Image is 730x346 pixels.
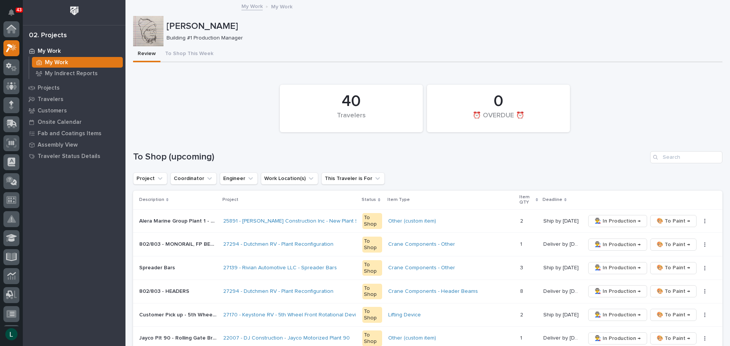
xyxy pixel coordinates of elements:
a: Onsite Calendar [23,116,125,128]
a: 27294 - Dutchmen RV - Plant Reconfiguration [223,241,333,248]
p: My Work [38,48,61,55]
div: ⏰ OVERDUE ⏰ [440,112,557,128]
h1: To Shop (upcoming) [133,152,647,163]
button: Engineer [220,172,258,185]
tr: 802/803 - MONORAIL, FP BEAMS, DROPS802/803 - MONORAIL, FP BEAMS, DROPS 27294 - Dutchmen RV - Plan... [133,233,722,256]
span: 🎨 To Paint → [657,287,690,296]
a: Travelers [23,93,125,105]
p: My Work [271,2,292,10]
p: Item QTY [519,193,534,207]
button: Notifications [3,5,19,21]
span: 🎨 To Paint → [657,263,690,272]
div: To Shop [362,260,382,276]
p: 1 [520,333,524,341]
p: 802/803 - MONORAIL, FP BEAMS, DROPS [139,240,219,248]
button: 🎨 To Paint → [650,215,697,227]
p: Jayco Plt 90 - Rolling Gate Brackets [139,333,219,341]
a: Assembly View [23,139,125,150]
a: Crane Components - Other [388,265,455,271]
div: 0 [440,92,557,111]
p: Deliver by 10/17/25 [543,240,581,248]
p: 3 [520,263,525,271]
span: 👨‍🏭 In Production → [595,263,641,272]
a: Crane Components - Other [388,241,455,248]
a: My Indirect Reports [29,68,125,79]
button: 🎨 To Paint → [650,239,697,251]
button: 🎨 To Paint → [650,309,697,321]
p: Deliver by 10/20/25 [543,287,581,295]
button: Work Location(s) [261,172,318,185]
p: Alera Marine Group Plant 1 - Crosswalks [139,216,219,224]
a: My Work [29,57,125,68]
p: Status [362,196,376,204]
button: 👨‍🏭 In Production → [588,215,647,227]
p: 8 [520,287,525,295]
a: My Work [23,45,125,57]
div: 02. Projects [29,32,67,40]
button: Project [133,172,167,185]
div: To Shop [362,213,382,229]
div: To Shop [362,307,382,323]
p: 802/803 - HEADERS [139,287,191,295]
p: Ship by [DATE] [543,310,580,318]
div: To Shop [362,237,382,253]
p: Customer Pick up - 5th Wheel Rotation Devices (1) Helux (1) Roto-Flex [139,310,219,318]
button: 👨‍🏭 In Production → [588,309,647,321]
a: 27170 - Keystone RV - 5th Wheel Front Rotational Device - Helux (2) [223,312,388,318]
span: 🎨 To Paint → [657,310,690,319]
button: This Traveler is For [321,172,385,185]
p: Description [139,196,164,204]
a: Traveler Status Details [23,150,125,162]
button: 👨‍🏭 In Production → [588,262,647,274]
p: Traveler Status Details [38,153,100,160]
div: Notifications43 [10,9,19,21]
p: Customers [38,107,67,114]
a: Other (custom item) [388,335,436,341]
a: 27139 - Rivian Automotive LLC - Spreader Bars [223,265,337,271]
tr: 802/803 - HEADERS802/803 - HEADERS 27294 - Dutchmen RV - Plant Reconfiguration To ShopCrane Compo... [133,280,722,303]
a: My Work [241,2,263,10]
span: 🎨 To Paint → [657,334,690,343]
button: Review [133,46,160,62]
div: 40 [293,92,410,111]
a: Fab and Coatings Items [23,128,125,139]
tr: Customer Pick up - 5th Wheel Rotation Devices (1) Helux (1) Roto-FlexCustomer Pick up - 5th Wheel... [133,303,722,327]
a: 27294 - Dutchmen RV - Plant Reconfiguration [223,288,333,295]
p: [PERSON_NAME] [167,21,719,32]
button: 🎨 To Paint → [650,262,697,274]
p: Building #1 Production Manager [167,35,716,41]
a: Projects [23,82,125,93]
p: Projects [38,85,60,92]
p: My Indirect Reports [45,70,98,77]
span: 👨‍🏭 In Production → [595,310,641,319]
p: 43 [17,7,22,13]
a: Lifting Device [388,312,421,318]
button: To Shop This Week [160,46,218,62]
p: 2 [520,310,525,318]
span: 👨‍🏭 In Production → [595,334,641,343]
div: Travelers [293,112,410,128]
tr: Spreader BarsSpreader Bars 27139 - Rivian Automotive LLC - Spreader Bars To ShopCrane Components ... [133,256,722,280]
span: 👨‍🏭 In Production → [595,240,641,249]
p: Travelers [38,96,63,103]
button: 🎨 To Paint → [650,332,697,344]
a: Crane Components - Header Beams [388,288,478,295]
img: Workspace Logo [67,4,81,18]
p: Item Type [387,196,410,204]
p: 2 [520,216,525,224]
span: 🎨 To Paint → [657,240,690,249]
p: Ship by 10/20/25 [543,263,580,271]
button: 👨‍🏭 In Production → [588,332,647,344]
a: Customers [23,105,125,116]
input: Search [650,151,722,163]
p: Deliver by 10/21/25 [543,333,581,341]
button: Coordinator [170,172,217,185]
span: 👨‍🏭 In Production → [595,287,641,296]
p: Project [222,196,238,204]
button: users-avatar [3,326,19,342]
p: 1 [520,240,524,248]
p: Onsite Calendar [38,119,82,126]
p: Fab and Coatings Items [38,130,102,137]
button: 👨‍🏭 In Production → [588,285,647,297]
